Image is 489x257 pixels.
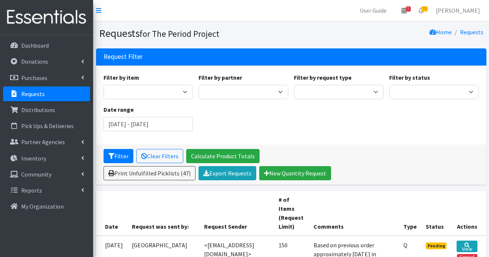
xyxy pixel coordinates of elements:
[21,106,55,114] p: Distributions
[104,53,143,61] h3: Request Filter
[104,117,193,131] input: January 1, 2011 - December 31, 2011
[452,191,486,236] th: Actions
[430,3,486,18] a: [PERSON_NAME]
[21,122,74,130] p: Pick Ups & Deliveries
[309,191,399,236] th: Comments
[460,28,483,36] a: Requests
[21,155,46,162] p: Inventory
[99,27,289,40] h1: Requests
[3,118,90,133] a: Pick Ups & Deliveries
[104,149,133,163] button: Filter
[396,3,413,18] a: 5
[3,134,90,149] a: Partner Agencies
[200,191,274,236] th: Request Sender
[3,5,90,30] img: HumanEssentials
[3,70,90,85] a: Purchases
[21,171,51,178] p: Community
[21,203,64,210] p: My Organization
[389,73,430,82] label: Filter by status
[3,167,90,182] a: Community
[199,166,256,180] a: Export Requests
[399,191,421,236] th: Type
[421,191,453,236] th: Status
[21,90,45,98] p: Requests
[3,183,90,198] a: Reports
[140,28,219,39] small: for The Period Project
[403,241,407,249] abbr: Quantity
[3,38,90,53] a: Dashboard
[274,191,309,236] th: # of Items (Request Limit)
[199,73,242,82] label: Filter by partner
[136,149,183,163] a: Clear Filters
[21,74,47,82] p: Purchases
[104,73,139,82] label: Filter by item
[3,86,90,101] a: Requests
[259,166,331,180] a: New Quantity Request
[186,149,260,163] a: Calculate Product Totals
[3,54,90,69] a: Donations
[3,151,90,166] a: Inventory
[421,6,428,12] span: 71
[354,3,393,18] a: User Guide
[21,42,49,49] p: Dashboard
[104,105,134,114] label: Date range
[413,3,430,18] a: 71
[406,6,411,12] span: 5
[21,187,42,194] p: Reports
[457,241,477,252] a: View
[21,138,65,146] p: Partner Agencies
[3,102,90,117] a: Distributions
[127,191,200,236] th: Request was sent by:
[429,28,452,36] a: Home
[104,166,196,180] a: Print Unfulfilled Picklists (47)
[294,73,352,82] label: Filter by request type
[96,191,127,236] th: Date
[21,58,48,65] p: Donations
[3,199,90,214] a: My Organization
[426,242,447,249] span: Pending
